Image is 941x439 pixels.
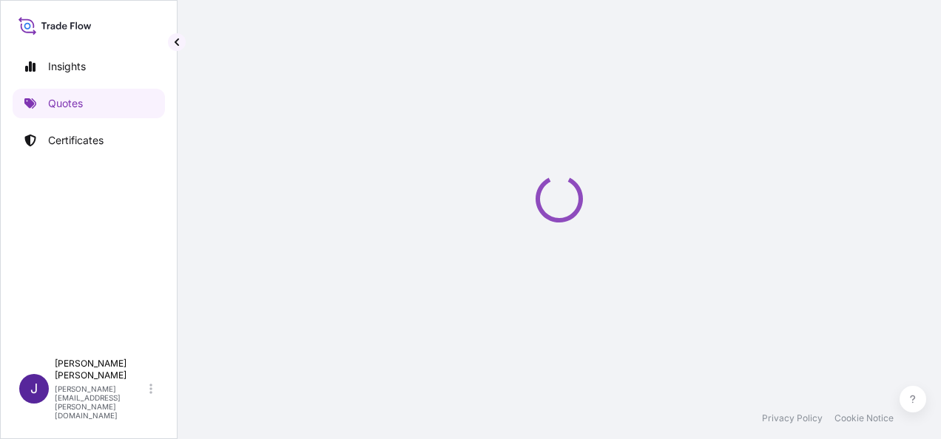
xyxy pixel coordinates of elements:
[834,412,894,424] a: Cookie Notice
[13,89,165,118] a: Quotes
[48,96,83,111] p: Quotes
[48,59,86,74] p: Insights
[55,358,146,381] p: [PERSON_NAME] [PERSON_NAME]
[30,381,38,396] span: J
[762,412,823,424] a: Privacy Policy
[48,133,104,148] p: Certificates
[13,52,165,81] a: Insights
[55,384,146,420] p: [PERSON_NAME][EMAIL_ADDRESS][PERSON_NAME][DOMAIN_NAME]
[13,126,165,155] a: Certificates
